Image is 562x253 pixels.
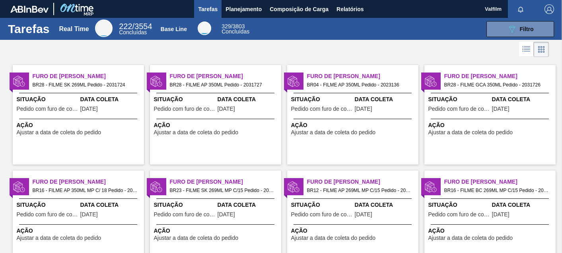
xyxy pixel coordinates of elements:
span: BR28 - FILME SK 269ML Pedido - 2031724 [33,80,138,89]
span: BR23 - FILME SK 269ML MP C/15 Pedido - 2050443 [170,186,275,195]
span: 09/10/2025 [355,212,372,218]
span: Pedido com furo de coleta [291,212,353,218]
span: Filtro [520,26,534,32]
img: status [425,181,437,193]
span: Situação [428,95,490,104]
span: Concluídas [222,28,249,35]
img: status [13,181,25,193]
span: Data Coleta [218,95,279,104]
span: Pedido com furo de coleta [17,212,78,218]
span: / 3803 [222,23,245,29]
span: Furo de Coleta [33,178,144,186]
span: Situação [291,201,353,209]
span: Planejamento [226,4,262,14]
span: Ajustar a data de coleta do pedido [291,129,376,135]
span: Ação [291,227,416,235]
span: Ação [154,227,279,235]
img: status [150,181,162,193]
img: status [288,181,299,193]
span: BR16 - FILME BC 269ML MP C/15 Pedido - 2029116 [444,186,549,195]
span: Data Coleta [80,95,142,104]
span: BR28 - FILME GCA 350ML Pedido - 2031726 [444,80,549,89]
span: Furo de Coleta [170,72,281,80]
button: Filtro [486,21,554,37]
div: Real Time [95,20,113,37]
img: status [13,75,25,87]
div: Real Time [119,23,152,35]
span: Situação [17,95,78,104]
span: 10/10/2025 [355,106,372,112]
span: Relatórios [336,4,364,14]
img: Logout [544,4,554,14]
img: status [150,75,162,87]
span: 09/10/2025 [492,212,509,218]
span: 10/10/2025 [80,212,98,218]
span: BR16 - FILME AP 350ML MP C/ 18 Pedido - 2022672 [33,186,138,195]
span: Ação [17,121,142,129]
span: Ajustar a data de coleta do pedido [154,235,239,241]
span: Situação [154,201,216,209]
span: Furo de Coleta [307,178,418,186]
span: Furo de Coleta [307,72,418,80]
span: 11/10/2025 [80,106,98,112]
span: Ação [154,121,279,129]
span: Tarefas [198,4,218,14]
span: Data Coleta [492,95,554,104]
span: Ação [17,227,142,235]
span: Pedido com furo de coleta [291,106,353,112]
span: BR12 - FILME AP 269ML MP C/15 Pedido - 2022633 [307,186,412,195]
span: BR04 - FILME AP 350ML Pedido - 2023136 [307,80,412,89]
div: Visão em Cards [534,42,549,57]
span: Pedido com furo de coleta [428,212,490,218]
span: Furo de Coleta [444,178,556,186]
span: Concluídas [119,29,147,35]
span: BR28 - FILME AP 350ML Pedido - 2031727 [170,80,275,89]
div: Base Line [222,24,249,34]
span: Data Coleta [218,201,279,209]
span: 222 [119,22,132,31]
span: Ajustar a data de coleta do pedido [428,235,513,241]
img: TNhmsLtSVTkK8tSr43FrP2fwEKptu5GPRR3wAAAABJRU5ErkJggg== [10,6,49,13]
span: Furo de Coleta [444,72,556,80]
span: Situação [428,201,490,209]
span: 11/10/2025 [218,106,235,112]
span: 11/10/2025 [492,106,509,112]
span: Data Coleta [355,95,416,104]
span: Ajustar a data de coleta do pedido [428,129,513,135]
span: Ação [291,121,416,129]
span: Situação [291,95,353,104]
span: Pedido com furo de coleta [17,106,78,112]
span: Pedido com furo de coleta [154,212,216,218]
span: Ação [428,227,554,235]
span: Furo de Coleta [170,178,281,186]
span: Ajustar a data de coleta do pedido [154,129,239,135]
button: Notificações [508,4,533,15]
span: Data Coleta [355,201,416,209]
img: status [288,75,299,87]
span: Ajustar a data de coleta do pedido [291,235,376,241]
span: 329 [222,23,231,29]
span: Ajustar a data de coleta do pedido [17,235,101,241]
span: Composição de Carga [270,4,329,14]
span: Pedido com furo de coleta [428,106,490,112]
span: 10/10/2025 [218,212,235,218]
span: Data Coleta [80,201,142,209]
div: Base Line [198,22,211,35]
img: status [425,75,437,87]
h1: Tarefas [8,24,50,33]
div: Visão em Lista [519,42,534,57]
div: Real Time [59,25,89,33]
span: Ajustar a data de coleta do pedido [17,129,101,135]
span: Ação [428,121,554,129]
span: Situação [154,95,216,104]
span: Data Coleta [492,201,554,209]
div: Base Line [161,26,187,32]
span: Pedido com furo de coleta [154,106,216,112]
span: Situação [17,201,78,209]
span: / 3554 [119,22,152,31]
span: Furo de Coleta [33,72,144,80]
